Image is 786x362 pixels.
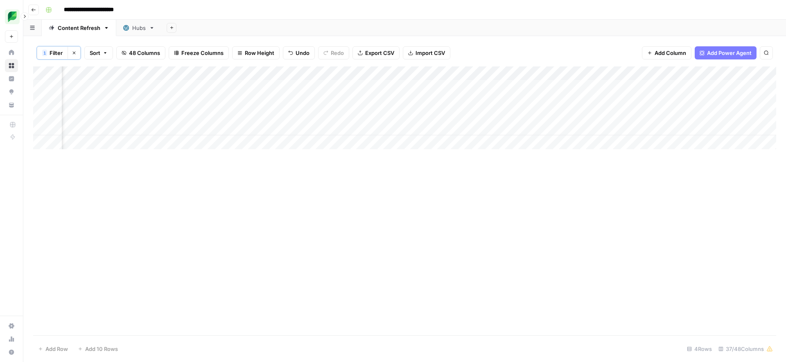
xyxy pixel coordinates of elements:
div: 1 [42,50,47,56]
a: Your Data [5,98,18,112]
button: Help + Support [5,346,18,359]
button: 48 Columns [116,46,165,59]
span: Row Height [245,49,274,57]
button: Add Column [642,46,691,59]
button: Export CSV [352,46,400,59]
span: Filter [50,49,63,57]
button: Import CSV [403,46,450,59]
a: Home [5,46,18,59]
span: 48 Columns [129,49,160,57]
div: 37/48 Columns [715,342,776,355]
span: Undo [296,49,309,57]
span: Export CSV [365,49,394,57]
a: Browse [5,59,18,72]
button: Redo [318,46,349,59]
span: Add 10 Rows [85,345,118,353]
span: Add Row [45,345,68,353]
button: Freeze Columns [169,46,229,59]
a: Usage [5,332,18,346]
a: Settings [5,319,18,332]
button: Add Power Agent [695,46,757,59]
span: Redo [331,49,344,57]
img: SproutSocial Logo [5,9,20,24]
div: Hubs [132,24,146,32]
span: Sort [90,49,100,57]
a: Insights [5,72,18,85]
button: 1Filter [37,46,68,59]
button: Undo [283,46,315,59]
button: Add 10 Rows [73,342,123,355]
button: Sort [84,46,113,59]
div: 4 Rows [684,342,715,355]
span: Freeze Columns [181,49,224,57]
a: Content Refresh [42,20,116,36]
div: Content Refresh [58,24,100,32]
span: Import CSV [416,49,445,57]
span: 1 [43,50,46,56]
span: Add Column [655,49,686,57]
button: Workspace: SproutSocial [5,7,18,27]
span: Add Power Agent [707,49,752,57]
a: Hubs [116,20,162,36]
a: Opportunities [5,85,18,98]
button: Row Height [232,46,280,59]
button: Add Row [33,342,73,355]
